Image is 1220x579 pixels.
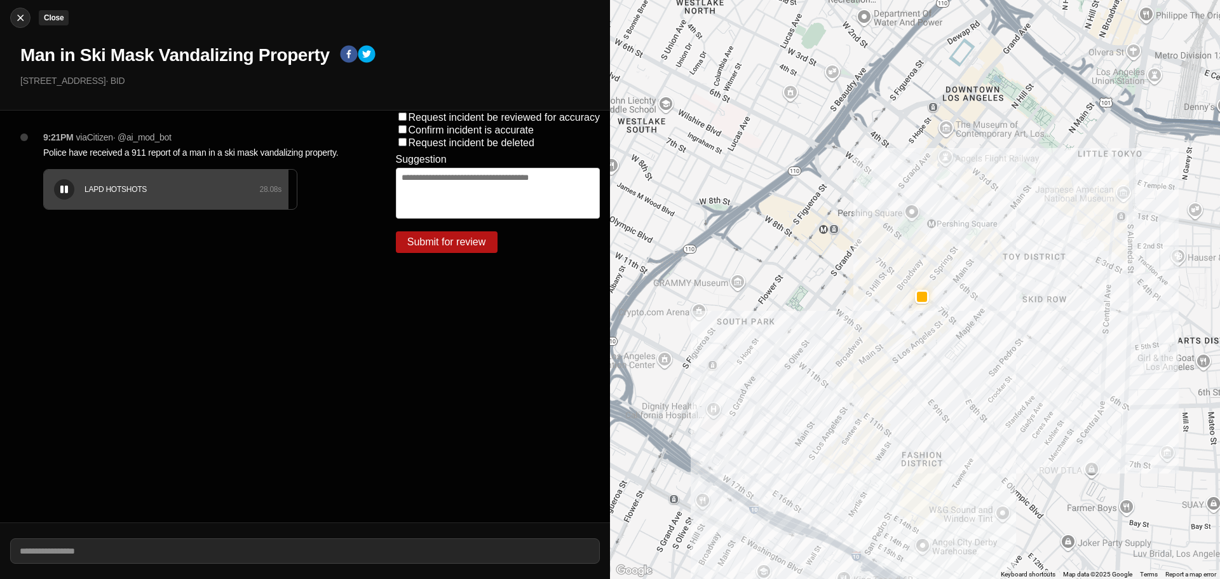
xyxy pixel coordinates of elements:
h1: Man in Ski Mask Vandalizing Property [20,44,330,67]
p: [STREET_ADDRESS] · BID [20,74,600,87]
p: via Citizen · @ ai_mod_bot [76,131,172,144]
div: 28.08 s [259,184,281,194]
a: Report a map error [1165,571,1216,578]
label: Suggestion [396,154,447,165]
button: Keyboard shortcuts [1001,570,1055,579]
img: Google [613,562,655,579]
label: Confirm incident is accurate [409,125,534,135]
small: Close [44,13,64,22]
div: LAPD HOTSHOTS [85,184,259,194]
button: cancelClose [10,8,30,28]
button: facebook [340,45,358,65]
p: Police have received a 911 report of a man in a ski mask vandalizing property. [43,146,345,159]
a: Open this area in Google Maps (opens a new window) [613,562,655,579]
p: 9:21PM [43,131,74,144]
button: Submit for review [396,231,498,253]
img: cancel [14,11,27,24]
label: Request incident be deleted [409,137,534,148]
label: Request incident be reviewed for accuracy [409,112,600,123]
button: twitter [358,45,376,65]
span: Map data ©2025 Google [1063,571,1132,578]
a: Terms (opens in new tab) [1140,571,1158,578]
